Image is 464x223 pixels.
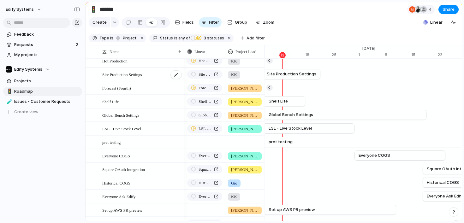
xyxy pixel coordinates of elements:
[199,58,211,64] span: Hot Production
[102,111,139,119] span: Global Bench Settings
[14,31,80,38] span: Feedback
[231,99,259,105] span: [PERSON_NAME]
[102,152,130,159] span: Everyone COGS
[173,35,191,42] button: isany of
[102,125,141,132] span: LSL - Live Stock Level
[279,52,305,58] div: 11
[3,87,82,96] div: 🚦Roadmap
[102,57,128,64] span: Hot Production
[102,138,121,146] span: pret testing
[110,35,113,41] span: is
[102,166,145,173] span: Square OAuth Integration
[267,71,316,77] span: Site Production Settings
[231,72,237,78] span: KK
[199,193,211,200] span: Everyone Ask Edify
[231,167,259,173] span: [PERSON_NAME]
[102,179,130,186] span: Historical COGS
[102,193,135,200] span: Everyone Ask Edify
[177,35,190,41] span: any of
[411,52,438,58] div: 15
[114,35,138,42] button: project
[260,97,301,106] a: Shelf Life
[187,165,222,173] a: Square OAuth Integration
[269,112,313,118] span: Global Bench Settings
[14,52,80,58] span: My projects
[92,19,107,26] span: Create
[187,152,222,160] a: Everyone COGS
[14,42,74,48] span: Requests
[199,17,222,27] button: Filter
[443,6,455,13] span: Share
[187,111,222,119] a: Global Bench Settings
[438,5,459,14] button: Share
[358,45,379,52] span: [DATE]
[187,57,222,65] a: Hot Production
[231,126,259,132] span: [PERSON_NAME]
[192,124,350,133] a: LSL - Live Stock Level
[14,88,80,95] span: Roadmap
[109,35,115,42] button: is
[88,4,98,15] button: 🚦
[199,85,211,91] span: Forecast (Fourth)
[6,88,12,95] button: 🚦
[110,49,119,55] span: Name
[202,36,207,40] span: 3
[429,6,433,13] span: 4
[172,17,196,27] button: Fields
[247,35,265,41] span: Add filter
[430,19,443,26] span: Linear
[3,50,82,60] a: My projects
[279,52,286,58] div: 13
[187,84,222,92] a: Forecast (Fourth)
[199,153,211,159] span: Everyone COGS
[269,98,288,104] span: Shelf Life
[359,151,441,160] a: Everyone COGS
[14,78,80,84] span: Projects
[231,153,259,159] span: [PERSON_NAME]
[269,139,293,145] span: pret testing
[99,35,109,41] span: Type
[194,49,205,55] span: Linear
[187,70,222,79] a: Site Production Settings
[209,19,219,26] span: Filter
[6,6,34,13] span: Edify Systems
[202,35,224,41] span: statuses
[237,34,269,43] button: Add filter
[102,84,131,91] span: Forecast (Fourth)
[76,42,80,48] span: 2
[199,166,211,173] span: Square OAuth Integration
[3,107,82,117] button: Create view
[182,19,194,26] span: Fields
[253,17,277,27] button: Zoom
[231,85,259,91] span: [PERSON_NAME]
[199,180,211,186] span: Historical COGS
[385,52,411,58] div: 8
[3,4,45,15] button: Edify Systems
[260,110,422,120] a: Global Bench Settings
[235,19,247,26] span: Group
[121,35,137,41] span: project
[235,49,256,55] span: Project Lead
[102,98,119,105] span: Shelf Life
[190,35,225,42] button: 3 statuses
[427,179,459,186] span: Historical COGS
[234,69,316,79] a: Site Production Settings
[231,194,237,200] span: KK
[224,17,250,27] button: Group
[264,205,392,214] a: Set up AWS PR preview
[199,71,211,78] span: Site Production Settings
[7,88,11,95] div: 🚦
[174,35,177,41] span: is
[7,98,11,105] div: 🧪
[252,52,279,58] div: 4
[199,98,211,105] span: Shelf Life
[231,58,237,64] span: KK
[14,98,80,105] span: Issues - Customer Requests
[231,112,259,119] span: [PERSON_NAME]
[427,193,464,199] span: Everyone Ask Edify
[6,98,12,105] button: 🧪
[102,206,143,214] span: Set up AWS PR preview
[160,35,173,41] span: Status
[421,18,445,27] button: Linear
[358,52,385,58] div: 1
